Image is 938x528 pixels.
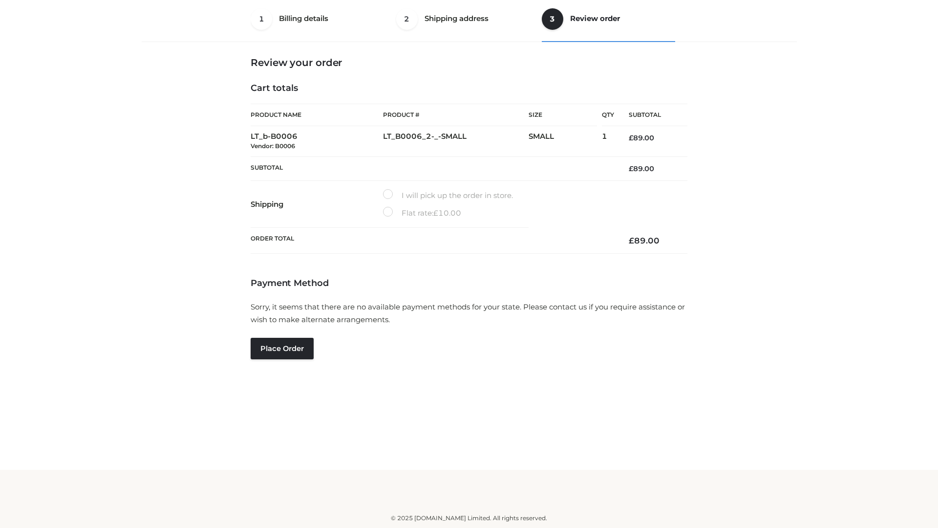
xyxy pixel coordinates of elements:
h4: Cart totals [251,83,687,94]
td: LT_b-B0006 [251,126,383,157]
small: Vendor: B0006 [251,142,295,150]
span: £ [433,208,438,218]
th: Subtotal [251,156,614,180]
th: Product Name [251,104,383,126]
div: © 2025 [DOMAIN_NAME] Limited. All rights reserved. [145,513,793,523]
td: LT_B0006_2-_-SMALL [383,126,529,157]
th: Order Total [251,228,614,254]
span: £ [629,164,633,173]
th: Product # [383,104,529,126]
button: Place order [251,338,314,359]
bdi: 10.00 [433,208,461,218]
bdi: 89.00 [629,164,654,173]
th: Qty [602,104,614,126]
label: I will pick up the order in store. [383,189,513,202]
bdi: 89.00 [629,133,654,142]
span: £ [629,133,633,142]
th: Size [529,104,597,126]
label: Flat rate: [383,207,461,220]
td: SMALL [529,126,602,157]
span: Sorry, it seems that there are no available payment methods for your state. Please contact us if ... [251,302,685,324]
th: Subtotal [614,104,687,126]
bdi: 89.00 [629,236,660,245]
span: £ [629,236,634,245]
th: Shipping [251,181,383,228]
h3: Review your order [251,57,687,68]
td: 1 [602,126,614,157]
h4: Payment Method [251,278,687,289]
